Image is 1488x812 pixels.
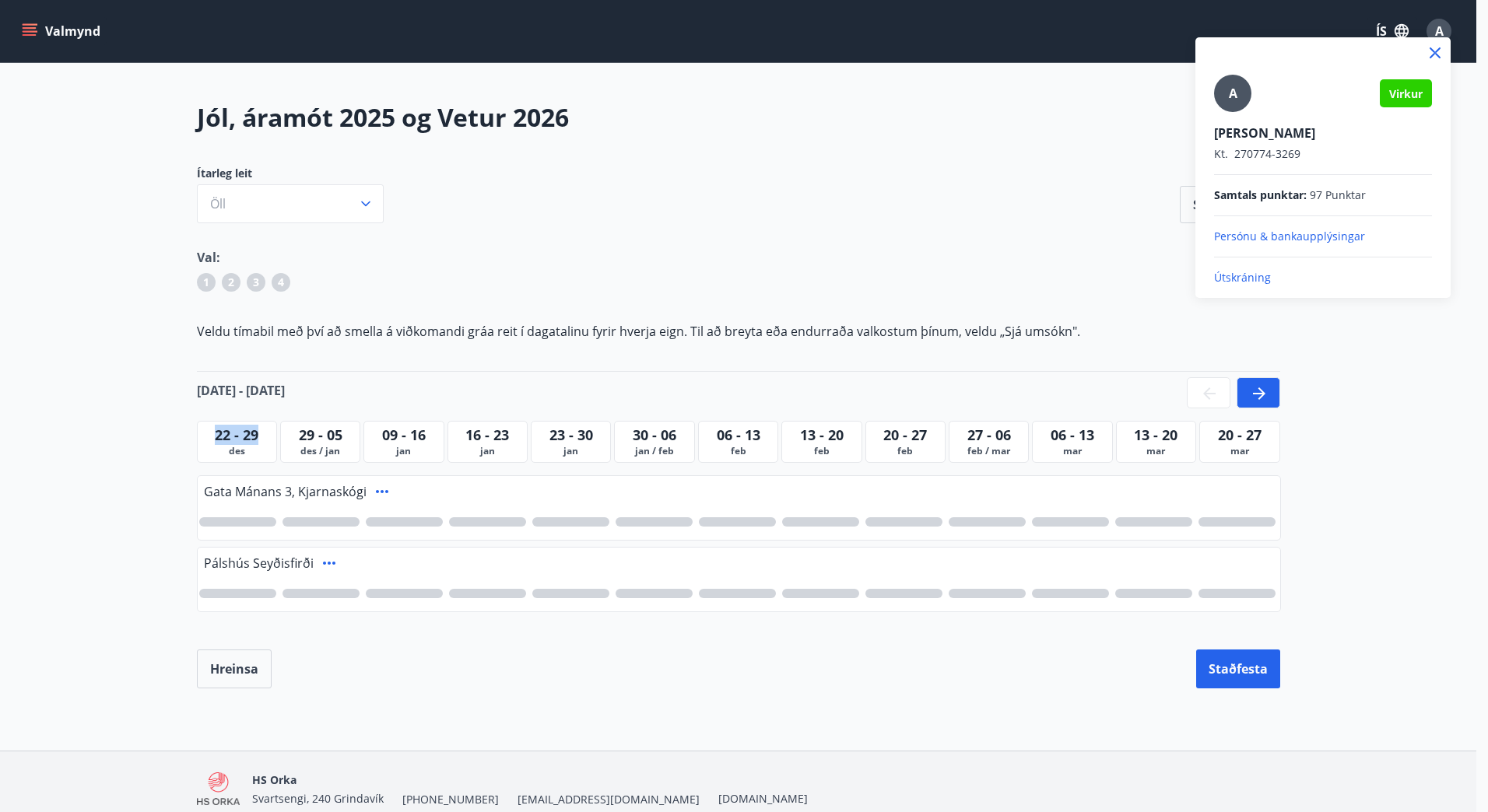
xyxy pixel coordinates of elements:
[1214,124,1432,142] p: [PERSON_NAME]
[1310,187,1366,203] span: 97 Punktar
[1214,187,1307,203] span: Samtals punktar :
[1214,146,1228,161] span: Kt.
[1214,146,1432,162] p: 270774-3269
[1389,86,1423,101] span: Virkur
[1214,229,1432,244] p: Persónu & bankaupplýsingar
[1229,85,1237,102] span: A
[1214,270,1432,285] p: Útskráning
